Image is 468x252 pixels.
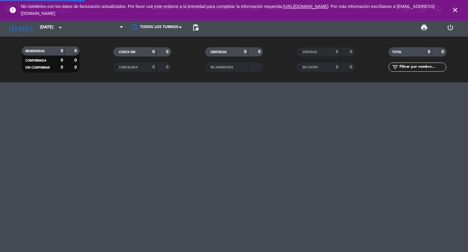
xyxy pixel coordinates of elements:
[57,24,64,31] i: arrow_drop_down
[392,63,399,71] i: filter_list
[74,65,78,70] strong: 0
[192,24,199,31] span: pending_actions
[258,50,262,54] strong: 0
[350,50,353,54] strong: 0
[74,49,78,53] strong: 0
[21,4,435,16] span: No contamos con los datos de facturación actualizados. Por favor use este enlance a la brevedad p...
[25,66,50,69] span: SIN CONFIRMAR
[437,18,463,37] div: LOG OUT
[5,21,37,34] i: [DATE]
[452,6,459,14] i: close
[399,64,446,70] input: Filtrar por nombre...
[61,58,63,63] strong: 0
[211,51,227,54] span: SENTADAS
[283,4,328,9] a: [URL][DOMAIN_NAME]
[392,51,402,54] span: TOTAL
[152,50,155,54] strong: 0
[25,50,45,53] span: RESERVADAS
[302,66,318,69] span: NO SHOW
[336,65,338,69] strong: 0
[152,65,155,69] strong: 0
[166,50,170,54] strong: 0
[74,58,78,63] strong: 0
[302,51,317,54] span: SERVIDAS
[25,59,46,62] span: CONFIRMADA
[61,49,63,53] strong: 0
[420,24,428,31] span: print
[21,4,435,16] a: . Por más información escríbanos a [EMAIL_ADDRESS][DOMAIN_NAME]
[119,51,136,54] span: CHECK INS
[336,50,338,54] strong: 0
[350,65,353,69] strong: 0
[447,24,454,31] i: power_settings_new
[428,50,430,54] strong: 0
[166,65,170,69] strong: 0
[61,65,63,70] strong: 0
[244,50,246,54] strong: 0
[211,66,233,69] span: RE AGENDADA
[119,66,138,69] span: CANCELADA
[441,50,445,54] strong: 0
[9,6,16,14] i: error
